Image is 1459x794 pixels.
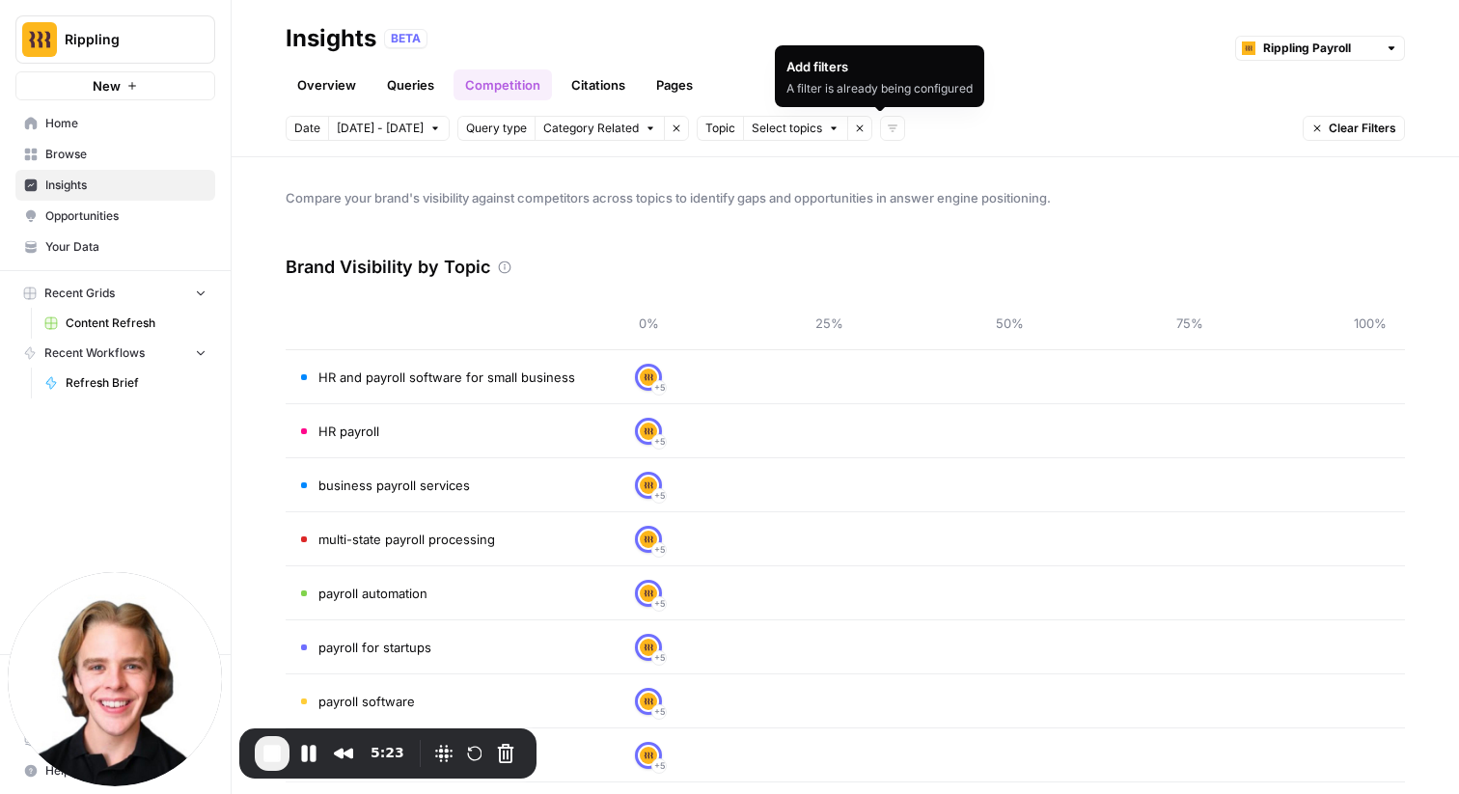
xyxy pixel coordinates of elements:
[654,648,665,668] span: + 5
[22,22,57,57] img: Rippling Logo
[990,314,1029,333] span: 50%
[15,201,215,232] a: Opportunities
[645,69,704,100] a: Pages
[15,339,215,368] button: Recent Workflows
[629,314,668,333] span: 0%
[1351,314,1390,333] span: 100%
[36,308,215,339] a: Content Refresh
[294,120,320,137] span: Date
[15,139,215,170] a: Browse
[654,594,665,614] span: + 5
[640,747,657,764] img: lnwsrvugt38i6wgehz6qjtfewm3g
[640,693,657,710] img: lnwsrvugt38i6wgehz6qjtfewm3g
[45,238,206,256] span: Your Data
[1170,314,1209,333] span: 75%
[15,170,215,201] a: Insights
[318,692,415,711] span: payroll software
[654,540,665,560] span: + 5
[654,432,665,452] span: + 5
[93,76,121,96] span: New
[640,477,657,494] img: lnwsrvugt38i6wgehz6qjtfewm3g
[640,585,657,602] img: lnwsrvugt38i6wgehz6qjtfewm3g
[705,120,735,137] span: Topic
[454,69,552,100] a: Competition
[45,115,206,132] span: Home
[44,285,115,302] span: Recent Grids
[654,486,665,506] span: + 5
[560,69,637,100] a: Citations
[318,422,379,441] span: HR payroll
[318,368,575,387] span: HR and payroll software for small business
[1303,116,1405,141] button: Clear Filters
[375,69,446,100] a: Queries
[810,314,848,333] span: 25%
[45,146,206,163] span: Browse
[640,369,657,386] img: lnwsrvugt38i6wgehz6qjtfewm3g
[15,15,215,64] button: Workspace: Rippling
[66,374,206,392] span: Refresh Brief
[15,71,215,100] button: New
[654,378,665,397] span: + 5
[286,23,376,54] div: Insights
[640,639,657,656] img: lnwsrvugt38i6wgehz6qjtfewm3g
[384,29,427,48] div: BETA
[543,120,639,137] span: Category Related
[15,232,215,262] a: Your Data
[15,279,215,308] button: Recent Grids
[654,756,665,776] span: + 5
[640,423,657,440] img: lnwsrvugt38i6wgehz6qjtfewm3g
[1329,120,1396,137] span: Clear Filters
[36,368,215,398] a: Refresh Brief
[337,120,424,137] span: [DATE] - [DATE]
[286,69,368,100] a: Overview
[45,177,206,194] span: Insights
[318,638,431,657] span: payroll for startups
[44,344,145,362] span: Recent Workflows
[743,116,847,141] button: Select topics
[65,30,181,49] span: Rippling
[640,531,657,548] img: lnwsrvugt38i6wgehz6qjtfewm3g
[752,120,822,137] span: Select topics
[318,476,470,495] span: business payroll services
[318,530,495,549] span: multi-state payroll processing
[1263,39,1377,58] input: Rippling Payroll
[45,207,206,225] span: Opportunities
[286,188,1405,207] span: Compare your brand's visibility against competitors across topics to identify gaps and opportunit...
[535,116,664,141] button: Category Related
[15,108,215,139] a: Home
[318,584,427,603] span: payroll automation
[66,315,206,332] span: Content Refresh
[328,116,450,141] button: [DATE] - [DATE]
[654,702,665,722] span: + 5
[466,120,527,137] span: Query type
[286,254,490,281] h3: Brand Visibility by Topic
